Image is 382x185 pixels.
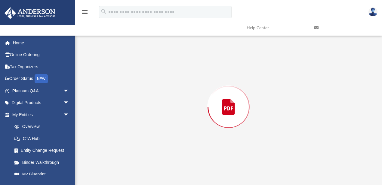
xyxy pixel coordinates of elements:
[35,74,48,83] div: NEW
[63,109,75,121] span: arrow_drop_down
[81,11,88,16] a: menu
[4,109,78,121] a: My Entitiesarrow_drop_down
[81,8,88,16] i: menu
[4,49,78,61] a: Online Ordering
[100,8,107,15] i: search
[8,145,78,157] a: Entity Change Request
[4,97,78,109] a: Digital Productsarrow_drop_down
[4,73,78,85] a: Order StatusNEW
[63,85,75,97] span: arrow_drop_down
[8,132,78,145] a: CTA Hub
[8,156,78,168] a: Binder Walkthrough
[3,7,57,19] img: Anderson Advisors Platinum Portal
[8,168,75,180] a: My Blueprint
[368,8,377,16] img: User Pic
[8,121,78,133] a: Overview
[4,85,78,97] a: Platinum Q&Aarrow_drop_down
[242,16,310,40] a: Help Center
[91,13,367,185] div: Preview
[4,61,78,73] a: Tax Organizers
[4,37,78,49] a: Home
[63,97,75,109] span: arrow_drop_down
